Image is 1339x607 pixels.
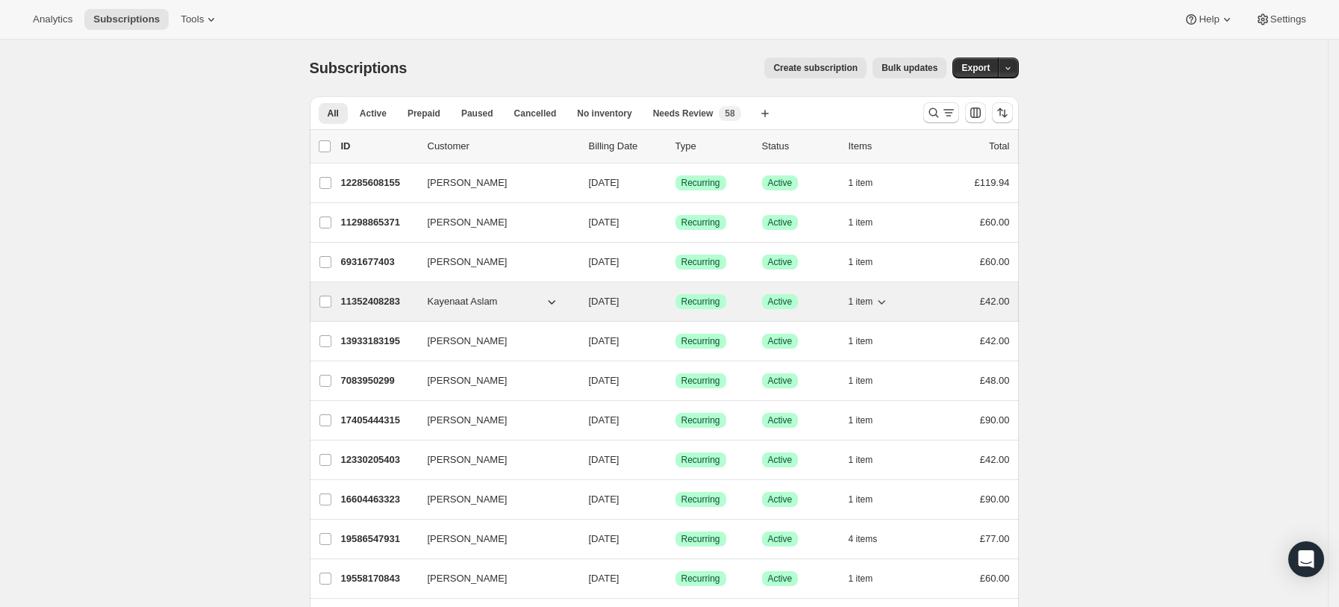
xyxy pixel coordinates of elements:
div: Items [849,139,923,154]
div: Type [675,139,750,154]
button: Help [1175,9,1243,30]
p: 16604463323 [341,492,416,507]
span: [PERSON_NAME] [428,334,508,349]
p: 17405444315 [341,413,416,428]
span: Help [1199,13,1219,25]
span: £60.00 [980,256,1010,267]
span: Active [360,108,387,119]
span: 1 item [849,454,873,466]
button: 1 item [849,568,890,589]
button: [PERSON_NAME] [419,171,568,195]
span: Prepaid [408,108,440,119]
p: ID [341,139,416,154]
span: 58 [725,108,734,119]
span: Recurring [681,533,720,545]
div: 12330205403[PERSON_NAME][DATE]SuccessRecurringSuccessActive1 item£42.00 [341,449,1010,470]
span: £42.00 [980,454,1010,465]
span: Paused [461,108,493,119]
span: Recurring [681,494,720,505]
button: 1 item [849,291,890,312]
span: [DATE] [589,573,619,584]
span: [DATE] [589,335,619,346]
span: Active [768,296,793,308]
span: All [328,108,339,119]
div: Open Intercom Messenger [1288,541,1324,577]
span: Kayenaat Aslam [428,294,498,309]
span: 1 item [849,217,873,228]
button: 1 item [849,410,890,431]
p: 19586547931 [341,532,416,547]
div: 11298865371[PERSON_NAME][DATE]SuccessRecurringSuccessActive1 item£60.00 [341,212,1010,233]
button: 1 item [849,252,890,273]
span: Recurring [681,296,720,308]
span: Active [768,573,793,585]
button: Settings [1246,9,1315,30]
span: Active [768,217,793,228]
span: £48.00 [980,375,1010,386]
span: 1 item [849,296,873,308]
span: [DATE] [589,494,619,505]
span: Recurring [681,256,720,268]
span: Analytics [33,13,72,25]
span: Recurring [681,414,720,426]
span: Active [768,414,793,426]
button: Create subscription [764,57,867,78]
button: Search and filter results [923,102,959,123]
span: £42.00 [980,335,1010,346]
button: Subscriptions [84,9,169,30]
button: [PERSON_NAME] [419,408,568,432]
span: Recurring [681,177,720,189]
span: Active [768,256,793,268]
span: [DATE] [589,177,619,188]
span: Recurring [681,375,720,387]
button: [PERSON_NAME] [419,369,568,393]
span: Needs Review [653,108,714,119]
p: 6931677403 [341,255,416,270]
button: [PERSON_NAME] [419,250,568,274]
button: [PERSON_NAME] [419,567,568,591]
span: 4 items [849,533,878,545]
button: Create new view [753,103,777,124]
p: Total [989,139,1009,154]
p: Customer [428,139,577,154]
span: Recurring [681,573,720,585]
span: Recurring [681,335,720,347]
span: Active [768,494,793,505]
p: Billing Date [589,139,664,154]
span: £90.00 [980,414,1010,426]
span: 1 item [849,573,873,585]
span: Bulk updates [881,62,937,74]
button: [PERSON_NAME] [419,527,568,551]
span: Recurring [681,217,720,228]
span: Active [768,533,793,545]
button: 1 item [849,370,890,391]
button: 1 item [849,212,890,233]
span: [DATE] [589,414,619,426]
span: 1 item [849,256,873,268]
span: [PERSON_NAME] [428,571,508,586]
span: £90.00 [980,494,1010,505]
p: Status [762,139,837,154]
span: Tools [181,13,204,25]
span: No inventory [577,108,631,119]
button: [PERSON_NAME] [419,329,568,353]
span: Create subscription [773,62,858,74]
p: 7083950299 [341,373,416,388]
span: [PERSON_NAME] [428,492,508,507]
span: Subscriptions [93,13,160,25]
div: 7083950299[PERSON_NAME][DATE]SuccessRecurringSuccessActive1 item£48.00 [341,370,1010,391]
button: Customize table column order and visibility [965,102,986,123]
span: Recurring [681,454,720,466]
span: Active [768,335,793,347]
span: [PERSON_NAME] [428,452,508,467]
div: IDCustomerBilling DateTypeStatusItemsTotal [341,139,1010,154]
span: [PERSON_NAME] [428,373,508,388]
span: Settings [1270,13,1306,25]
span: 1 item [849,494,873,505]
span: [DATE] [589,533,619,544]
p: 11298865371 [341,215,416,230]
button: 1 item [849,172,890,193]
button: Kayenaat Aslam [419,290,568,314]
span: £119.94 [975,177,1010,188]
div: 16604463323[PERSON_NAME][DATE]SuccessRecurringSuccessActive1 item£90.00 [341,489,1010,510]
